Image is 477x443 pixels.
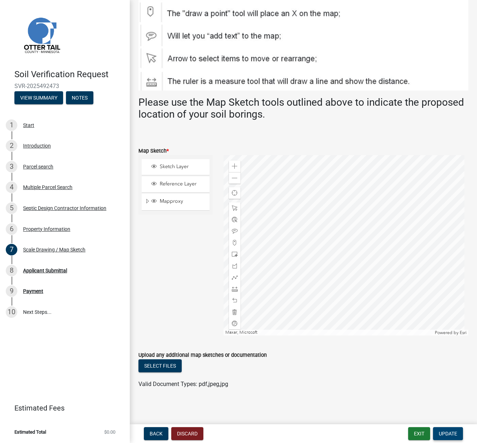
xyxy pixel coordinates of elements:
div: 2 [6,140,17,152]
wm-modal-confirm: Summary [14,95,63,101]
div: Property Information [23,227,70,232]
div: Powered by [433,330,468,335]
li: Sketch Layer [142,159,209,175]
div: Applicant Submittal [23,268,67,273]
div: 3 [6,161,17,172]
ul: Layer List [141,157,210,212]
span: Mapproxy [158,198,207,205]
button: Discard [171,427,203,440]
div: Scale Drawing / Map Sketch [23,247,85,252]
button: Exit [408,427,430,440]
div: 10 [6,306,17,318]
span: Estimated Total [14,430,46,434]
div: 8 [6,265,17,276]
div: 4 [6,181,17,193]
a: Esri [460,330,467,335]
span: Update [439,431,457,437]
div: Sketch Layer [150,163,207,171]
a: Estimated Fees [6,401,118,415]
div: Zoom in [229,161,240,172]
h3: Please use the Map Sketch tools outlined above to indicate the proposed location of your soil bor... [138,96,468,120]
li: Mapproxy [142,194,209,210]
div: 9 [6,285,17,297]
wm-modal-confirm: Notes [66,95,93,101]
div: Maxar, Microsoft [224,330,433,335]
span: $0.00 [104,430,115,434]
h4: Soil Verification Request [14,69,124,80]
li: Reference Layer [142,176,209,193]
div: 7 [6,244,17,255]
button: View Summary [14,91,63,104]
button: Select files [138,359,182,372]
div: Septic Design Contractor Information [23,206,106,211]
div: Find my location [229,187,240,199]
button: Back [144,427,168,440]
button: Notes [66,91,93,104]
span: SVR-2025492473 [14,83,115,89]
button: Update [433,427,463,440]
span: Back [150,431,163,437]
span: Valid Document Types: pdf,jpeg,jpg [138,381,228,387]
div: Parcel search [23,164,53,169]
span: Expand [145,198,150,206]
div: Payment [23,289,43,294]
div: Zoom out [229,172,240,184]
div: Start [23,123,34,128]
div: 1 [6,119,17,131]
div: 6 [6,223,17,235]
span: Reference Layer [158,181,207,187]
div: Introduction [23,143,51,148]
label: Upload any additional map sketches or documentation [138,353,267,358]
div: Mapproxy [150,198,207,205]
div: Reference Layer [150,181,207,188]
img: Otter Tail County, Minnesota [14,8,69,62]
label: Map Sketch [138,149,169,154]
div: Multiple Parcel Search [23,185,72,190]
div: 5 [6,202,17,214]
span: Sketch Layer [158,163,207,170]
